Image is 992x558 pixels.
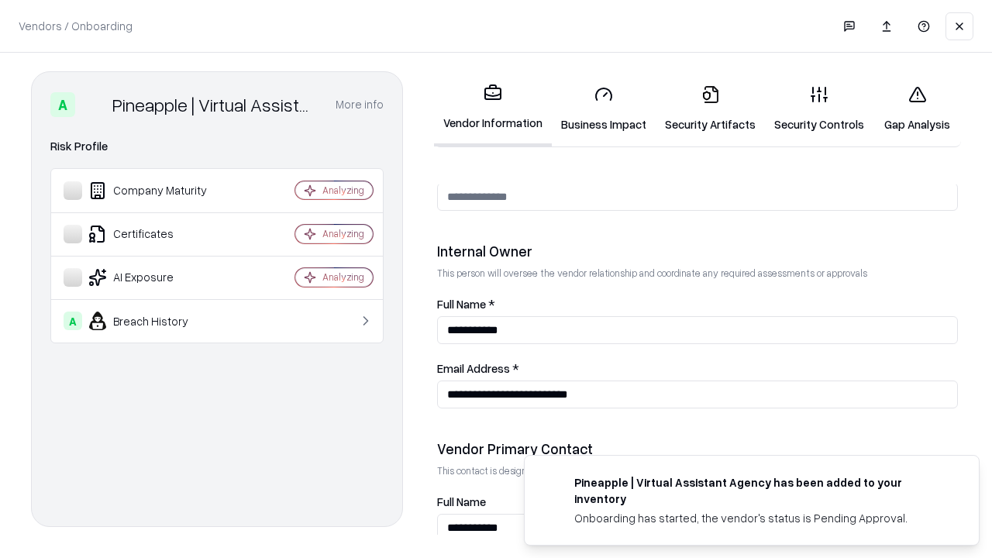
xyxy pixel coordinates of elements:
[19,18,133,34] p: Vendors / Onboarding
[64,312,82,330] div: A
[322,184,364,197] div: Analyzing
[322,227,364,240] div: Analyzing
[437,496,958,508] label: Full Name
[656,73,765,145] a: Security Artifacts
[434,71,552,146] a: Vendor Information
[552,73,656,145] a: Business Impact
[50,137,384,156] div: Risk Profile
[336,91,384,119] button: More info
[50,92,75,117] div: A
[64,225,249,243] div: Certificates
[437,298,958,310] label: Full Name *
[437,242,958,260] div: Internal Owner
[64,181,249,200] div: Company Maturity
[112,92,317,117] div: Pineapple | Virtual Assistant Agency
[437,267,958,280] p: This person will oversee the vendor relationship and coordinate any required assessments or appro...
[574,474,942,507] div: Pineapple | Virtual Assistant Agency has been added to your inventory
[64,268,249,287] div: AI Exposure
[437,363,958,374] label: Email Address *
[873,73,961,145] a: Gap Analysis
[64,312,249,330] div: Breach History
[437,439,958,458] div: Vendor Primary Contact
[322,270,364,284] div: Analyzing
[765,73,873,145] a: Security Controls
[437,464,958,477] p: This contact is designated to receive the assessment request from Shift
[574,510,942,526] div: Onboarding has started, the vendor's status is Pending Approval.
[543,474,562,493] img: trypineapple.com
[81,92,106,117] img: Pineapple | Virtual Assistant Agency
